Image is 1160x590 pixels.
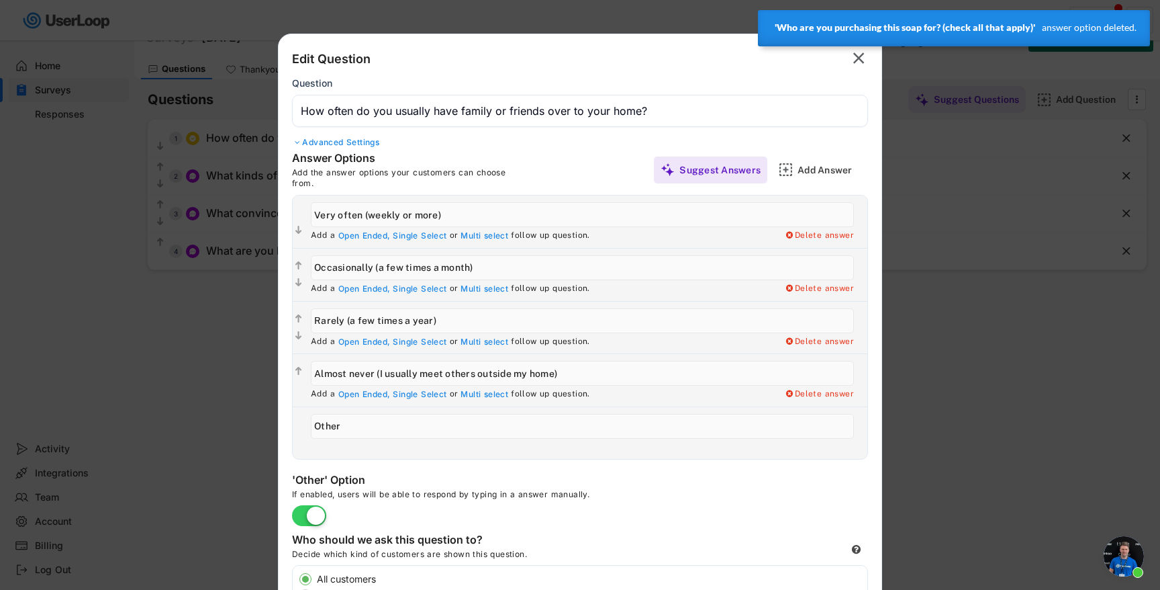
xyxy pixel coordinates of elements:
div: Edit Question [292,51,371,67]
div: Multi select [461,284,508,294]
div: 'Other' Option [292,473,561,489]
div: Add a [311,389,335,400]
p: answer option deleted. [1042,22,1137,33]
div: If enabled, users will be able to respond by typing in a answer manually. [292,489,695,505]
div: Delete answer [784,389,854,400]
div: Single Select [393,284,446,294]
div: or [450,337,458,347]
div: Multi select [461,389,508,400]
div: follow up question. [511,284,590,294]
div: Who should we ask this question to? [292,533,561,549]
img: MagicMajor%20%28Purple%29.svg [661,163,675,177]
button:  [293,329,304,343]
text:  [853,48,865,68]
div: Open Ended, [338,389,390,400]
div: Add a [311,284,335,294]
button:  [293,224,304,237]
div: Single Select [393,389,446,400]
div: follow up question. [511,337,590,347]
div: Question [292,77,332,89]
div: Single Select [393,337,446,347]
button:  [293,365,304,378]
div: Open Ended, [338,337,390,347]
div: follow up question. [511,389,590,400]
div: Decide which kind of customers are shown this question. [292,549,628,565]
text:  [295,366,302,378]
div: Advanced Settings [292,137,868,148]
input: Very often (weekly or more) [311,202,854,227]
button:  [293,276,304,290]
div: Open Ended, [338,230,390,241]
text:  [295,330,302,341]
input: Other [311,414,854,439]
div: Answer Options [292,151,493,167]
div: Add a [311,337,335,347]
div: or [450,230,458,241]
div: Open Ended, [338,284,390,294]
button:  [293,259,304,273]
text:  [295,224,302,236]
div: Delete answer [784,337,854,347]
div: Multi select [461,230,508,241]
text:  [295,260,302,271]
div: follow up question. [511,230,590,241]
div: Add a [311,230,335,241]
label: All customers [313,575,867,584]
strong: 'Who are you purchasing this soap for? (check all that apply)' [775,22,1035,33]
div: or [450,284,458,294]
button:  [849,48,868,69]
div: or [450,389,458,400]
div: Delete answer [784,230,854,241]
div: Add the answer options your customers can choose from. [292,167,527,188]
div: Multi select [461,337,508,347]
div: Add Answer [797,164,865,176]
img: AddMajor.svg [779,163,793,177]
input: Occasionally (a few times a month) [311,255,854,280]
div: Single Select [393,230,446,241]
button:  [293,312,304,326]
div: Delete answer [784,284,854,294]
text:  [295,313,302,325]
input: Almost never (I usually meet others outside my home) [311,361,854,386]
input: Rarely (a few times a year) [311,308,854,333]
div: Suggest Answers [679,164,761,176]
text:  [295,277,302,288]
div: Open chat [1104,536,1144,577]
input: Type your question here... [292,95,868,127]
